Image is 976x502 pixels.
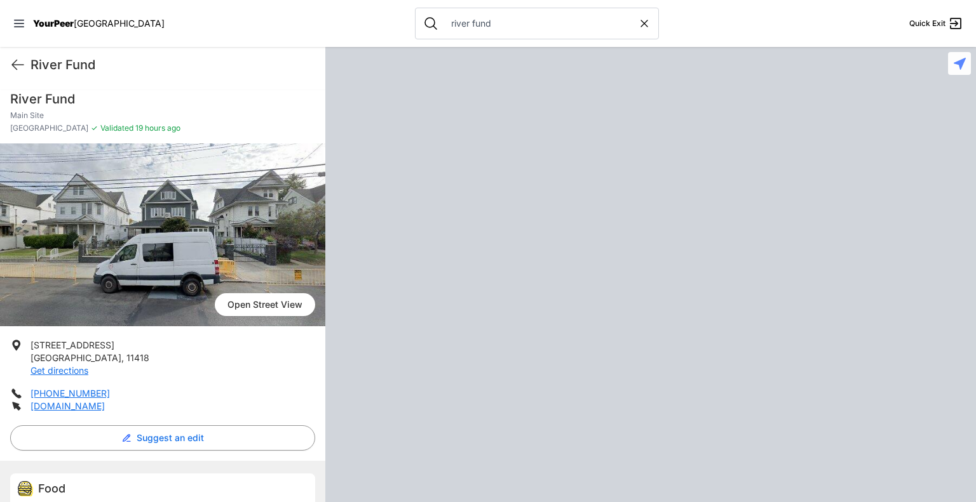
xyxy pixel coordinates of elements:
h1: River Fund [10,90,315,108]
a: Get directions [30,365,88,376]
a: YourPeer[GEOGRAPHIC_DATA] [33,20,165,27]
span: YourPeer [33,18,74,29]
span: [GEOGRAPHIC_DATA] [10,123,88,133]
span: [GEOGRAPHIC_DATA] [74,18,165,29]
a: Quick Exit [909,16,963,31]
span: ✓ [91,123,98,133]
span: [STREET_ADDRESS] [30,340,114,350]
h1: River Fund [30,56,315,74]
a: [PHONE_NUMBER] [30,388,110,399]
span: Suggest an edit [137,432,204,444]
span: 11418 [126,352,149,363]
span: Food [38,482,65,495]
input: Search [444,17,638,30]
span: 19 hours ago [133,123,180,133]
span: Open Street View [215,293,315,316]
button: Suggest an edit [10,425,315,451]
span: Validated [100,123,133,133]
a: [DOMAIN_NAME] [30,400,105,411]
span: , [121,352,124,363]
p: Main Site [10,110,315,121]
span: [GEOGRAPHIC_DATA] [30,352,121,363]
span: Quick Exit [909,18,945,29]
